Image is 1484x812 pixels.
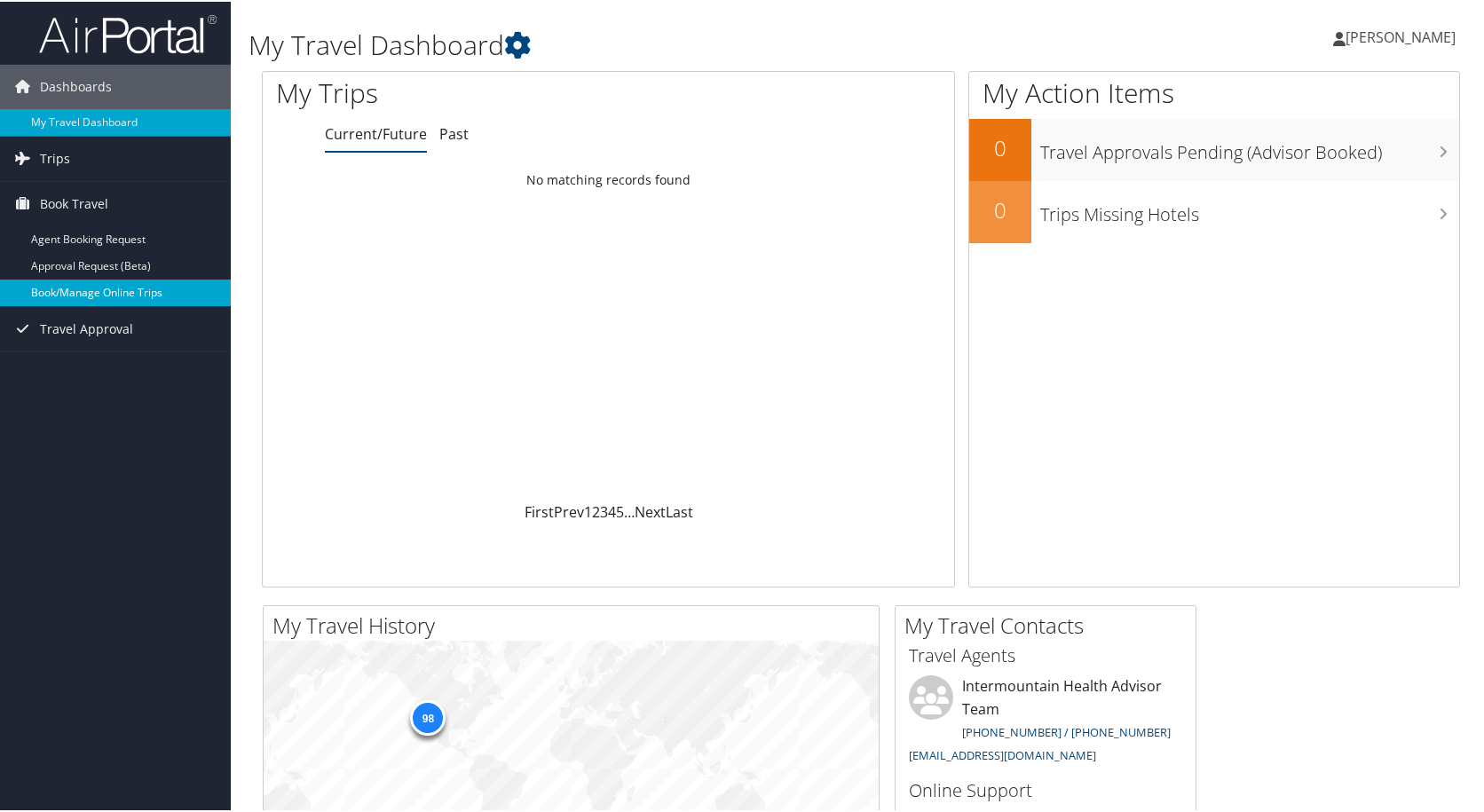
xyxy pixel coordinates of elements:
[616,501,624,520] a: 5
[1040,130,1459,163] h3: Travel Approvals Pending (Advisor Booked)
[962,722,1171,738] a: [PHONE_NUMBER] / [PHONE_NUMBER]
[325,122,427,142] a: Current/Future
[1040,192,1459,225] h3: Trips Missing Hotels
[592,501,600,520] a: 2
[276,73,653,110] h1: My Trips
[40,305,133,350] span: Travel Approval
[969,73,1459,110] h1: My Action Items
[554,501,584,520] a: Prev
[584,501,592,520] a: 1
[635,501,666,520] a: Next
[909,642,1182,666] h3: Travel Agents
[969,193,1031,224] h2: 0
[410,698,446,734] div: 98
[969,179,1459,241] a: 0Trips Missing Hotels
[969,117,1459,179] a: 0Travel Approvals Pending (Advisor Booked)
[624,501,635,520] span: …
[1333,9,1473,62] a: [PERSON_NAME]
[40,63,112,107] span: Dashboards
[272,609,879,639] h2: My Travel History
[909,777,1182,801] h3: Online Support
[249,25,1065,62] h1: My Travel Dashboard
[40,180,108,225] span: Book Travel
[900,674,1191,769] li: Intermountain Health Advisor Team
[666,501,693,520] a: Last
[439,122,469,142] a: Past
[904,609,1196,639] h2: My Travel Contacts
[1346,26,1456,45] span: [PERSON_NAME]
[600,501,608,520] a: 3
[40,135,70,179] span: Trips
[39,12,217,53] img: airportal-logo.png
[263,162,954,194] td: No matching records found
[525,501,554,520] a: First
[608,501,616,520] a: 4
[969,131,1031,162] h2: 0
[909,745,1096,761] a: [EMAIL_ADDRESS][DOMAIN_NAME]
